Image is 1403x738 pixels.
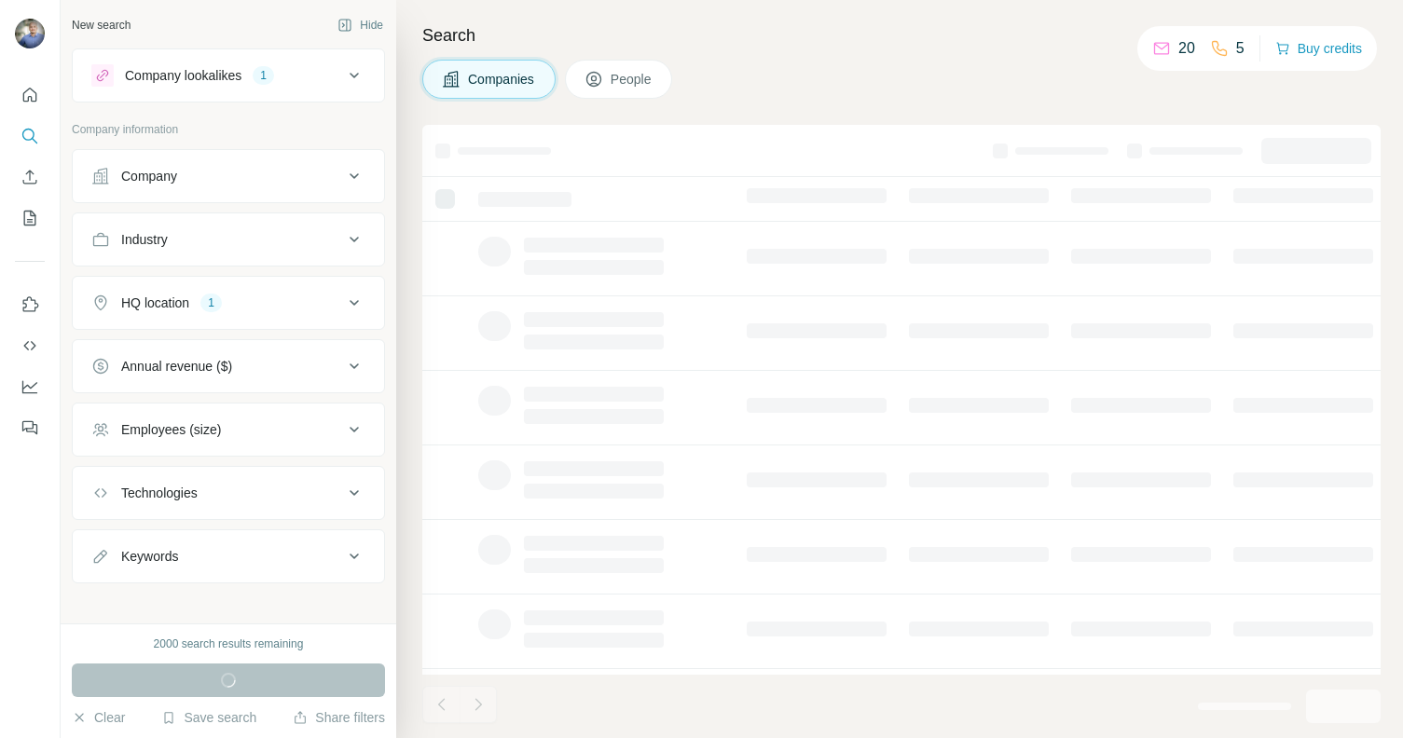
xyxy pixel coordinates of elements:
div: 1 [200,294,222,311]
button: Industry [73,217,384,262]
button: Keywords [73,534,384,579]
button: Quick start [15,78,45,112]
button: Save search [161,708,256,727]
div: Technologies [121,484,198,502]
button: My lists [15,201,45,235]
div: Industry [121,230,168,249]
span: People [611,70,653,89]
div: New search [72,17,131,34]
button: Technologies [73,471,384,515]
div: Annual revenue ($) [121,357,232,376]
h4: Search [422,22,1381,48]
button: Use Surfe API [15,329,45,362]
button: Buy credits [1275,35,1362,61]
p: 20 [1178,37,1195,60]
div: Company [121,167,177,185]
button: Clear [72,708,125,727]
button: Company [73,154,384,198]
button: HQ location1 [73,280,384,325]
button: Enrich CSV [15,160,45,194]
button: Hide [324,11,396,39]
button: Company lookalikes1 [73,53,384,98]
button: Share filters [293,708,385,727]
div: Keywords [121,547,178,566]
div: 1 [253,67,274,84]
img: Avatar [15,19,45,48]
button: Feedback [15,411,45,444]
button: Use Surfe on LinkedIn [15,288,45,321]
button: Annual revenue ($) [73,344,384,389]
button: Employees (size) [73,407,384,452]
div: 2000 search results remaining [154,635,304,652]
p: 5 [1236,37,1245,60]
button: Dashboard [15,370,45,403]
button: Search [15,119,45,153]
div: HQ location [121,294,189,312]
p: Company information [72,121,385,138]
div: Company lookalikes [125,66,241,85]
div: Employees (size) [121,420,221,439]
span: Companies [468,70,536,89]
